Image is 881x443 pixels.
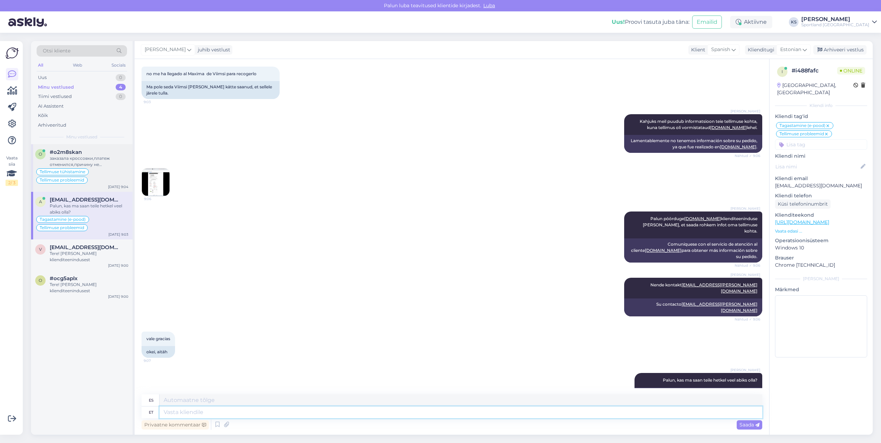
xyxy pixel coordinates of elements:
div: Lamentablemente no tenemos información sobre su pedido, ya que fue realizado en . [624,135,762,153]
span: #o2m8skan [50,149,82,155]
p: [EMAIL_ADDRESS][DOMAIN_NAME] [775,182,867,189]
div: [PERSON_NAME] [775,276,867,282]
span: Tellimuse probleemid [780,132,824,136]
p: Kliendi nimi [775,152,867,160]
span: Kahjuks meil puudub informatsioon teie tellimuse kohta, kuna tellimus oli vormistataud lehel. [640,119,758,130]
a: [DOMAIN_NAME] [710,125,747,130]
div: es [149,394,154,406]
span: o [39,278,42,283]
a: [EMAIL_ADDRESS][PERSON_NAME][DOMAIN_NAME] [681,282,757,294]
div: Kliendi info [775,102,867,109]
div: Web [71,61,84,70]
span: Palun, kas ma saan teile hetkel veel abiks olla? [663,377,757,383]
span: Tellimuse probleemid [40,226,84,230]
div: [DATE] 9:00 [108,294,128,299]
a: [PERSON_NAME]Sportland [GEOGRAPHIC_DATA] [801,17,877,28]
p: Märkmed [775,286,867,293]
span: alexrubioelectricline@gmail.com [50,197,122,203]
div: juhib vestlust [195,46,230,53]
div: [DATE] 9:00 [108,263,128,268]
div: Tere! [PERSON_NAME] klienditeenindusest [50,282,128,294]
div: Aktiivne [730,16,772,28]
a: [DOMAIN_NAME] [645,248,681,253]
p: Chrome [TECHNICAL_ID] [775,262,867,269]
div: Vaata siia [6,155,18,186]
span: [PERSON_NAME] [730,109,760,114]
div: Su contacto [624,298,762,316]
span: #ocg5aplx [50,275,78,282]
span: [PERSON_NAME] [730,206,760,211]
span: Nähtud ✓ 9:06 [734,153,760,158]
span: Luba [481,2,497,9]
span: a [39,199,42,204]
span: vale gracias [146,336,170,341]
div: KS [789,17,798,27]
p: Vaata edasi ... [775,228,867,234]
div: # i488fafc [792,67,837,75]
div: Arhiveeritud [38,122,66,129]
span: Tellimuse tühistamine [40,170,85,174]
span: Online [837,67,865,75]
div: Socials [110,61,127,70]
span: Nähtud ✓ 9:06 [734,317,760,322]
span: no me ha llegado al Maxima de Viimsi para recogerlo [146,71,256,76]
div: 2 / 3 [6,180,18,186]
div: [DATE] 9:03 [108,232,128,237]
div: Tere! [PERSON_NAME] klienditeenindusest [50,250,128,263]
span: [PERSON_NAME] [730,272,760,277]
span: i [782,69,783,74]
span: vera1492@gmail.com [50,244,122,250]
span: Otsi kliente [43,47,70,55]
div: [PERSON_NAME] [801,17,869,22]
div: Minu vestlused [38,84,74,91]
div: Klient [688,46,705,53]
span: [PERSON_NAME] [145,46,186,53]
div: Kõik [38,112,48,119]
a: [EMAIL_ADDRESS][PERSON_NAME][DOMAIN_NAME] [681,302,757,313]
button: Emailid [692,16,722,29]
img: Askly Logo [6,47,19,60]
input: Lisa tag [775,139,867,150]
div: заказала кроссовки,платеж отменился,причину не понимаю,почему так? Заказ #4000490265 [50,155,128,168]
span: v [39,247,42,252]
input: Lisa nimi [775,163,859,170]
div: 0 [116,93,126,100]
a: [DOMAIN_NAME] [720,144,756,149]
div: Proovi tasuta juba täna: [612,18,689,26]
span: 9:07 [144,358,170,363]
span: 9:06 [144,196,170,201]
p: Operatsioonisüsteem [775,237,867,244]
div: Tiimi vestlused [38,93,72,100]
span: Spanish [711,46,730,53]
div: Por favor, ¿puedo seguir ayudándote en este momento? [635,387,762,399]
span: 9:03 [144,99,170,105]
div: et [149,406,153,418]
b: Uus! [612,19,625,25]
div: okei, aitäh [142,346,175,358]
p: Kliendi tag'id [775,113,867,120]
div: [GEOGRAPHIC_DATA], [GEOGRAPHIC_DATA] [777,82,853,96]
div: 0 [116,74,126,81]
div: [DATE] 9:04 [108,184,128,189]
a: [URL][DOMAIN_NAME] [775,219,829,225]
span: o [39,151,42,157]
div: 4 [116,84,126,91]
a: [DOMAIN_NAME] [684,216,721,221]
span: Tagastamine (e-pood) [40,217,86,221]
span: Estonian [780,46,801,53]
div: Klienditugi [745,46,774,53]
div: Palun, kas ma saan teile hetkel veel abiks olla? [50,203,128,215]
span: Nende kontakt [650,282,757,294]
span: Nähtud ✓ 9:06 [734,263,760,268]
div: Uus [38,74,47,81]
span: Minu vestlused [66,134,97,140]
span: Saada [739,422,759,428]
div: All [37,61,45,70]
p: Kliendi telefon [775,192,867,199]
span: [PERSON_NAME] [730,367,760,373]
div: Arhiveeri vestlus [813,45,867,55]
span: Tellimuse probleemid [40,178,84,182]
span: Tagastamine (e-pood) [780,124,825,128]
p: Brauser [775,254,867,262]
div: Sportland [GEOGRAPHIC_DATA] [801,22,869,28]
